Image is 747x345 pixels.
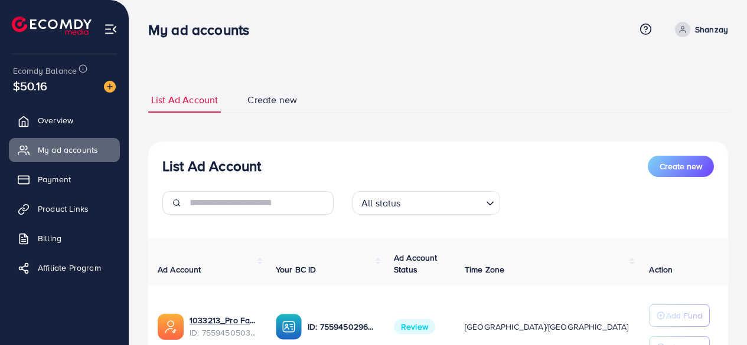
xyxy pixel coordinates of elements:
span: All status [359,195,403,212]
span: Payment [38,173,71,185]
span: $50.16 [13,77,47,94]
span: Create new [247,93,297,107]
span: Ad Account Status [394,252,438,275]
span: Create new [660,160,702,172]
span: ID: 7559450503621459985 [190,327,257,339]
a: Product Links [9,197,120,221]
iframe: Chat [697,292,738,336]
a: Overview [9,109,120,132]
a: Payment [9,167,120,191]
img: ic-ba-acc.ded83a64.svg [276,314,302,340]
span: Review [394,319,435,334]
span: Action [649,264,673,275]
input: Search for option [405,192,481,212]
img: ic-ads-acc.e4c84228.svg [158,314,184,340]
p: Shanzay [695,22,728,37]
a: My ad accounts [9,138,120,162]
div: <span class='underline'>1033213_Pro Fashion_1760071755441</span></br>7559450503621459985 [190,314,257,339]
span: Your BC ID [276,264,317,275]
h3: My ad accounts [148,21,259,38]
a: 1033213_Pro Fashion_1760071755441 [190,314,257,326]
img: image [104,81,116,93]
span: Billing [38,232,61,244]
span: Overview [38,114,73,126]
span: [GEOGRAPHIC_DATA]/[GEOGRAPHIC_DATA] [465,321,629,333]
span: List Ad Account [151,93,218,107]
span: My ad accounts [38,144,98,156]
img: logo [12,17,92,35]
div: Search for option [353,191,500,215]
a: Shanzay [670,22,728,37]
span: Product Links [38,203,89,215]
a: Affiliate Program [9,256,120,280]
span: Affiliate Program [38,262,101,274]
button: Add Fund [649,304,710,327]
p: Add Fund [666,308,702,323]
a: Billing [9,226,120,250]
span: Ecomdy Balance [13,65,77,77]
button: Create new [648,156,714,177]
p: ID: 7559450296657805313 [308,320,375,334]
img: menu [104,22,118,36]
h3: List Ad Account [162,157,261,175]
span: Time Zone [465,264,504,275]
span: Ad Account [158,264,201,275]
